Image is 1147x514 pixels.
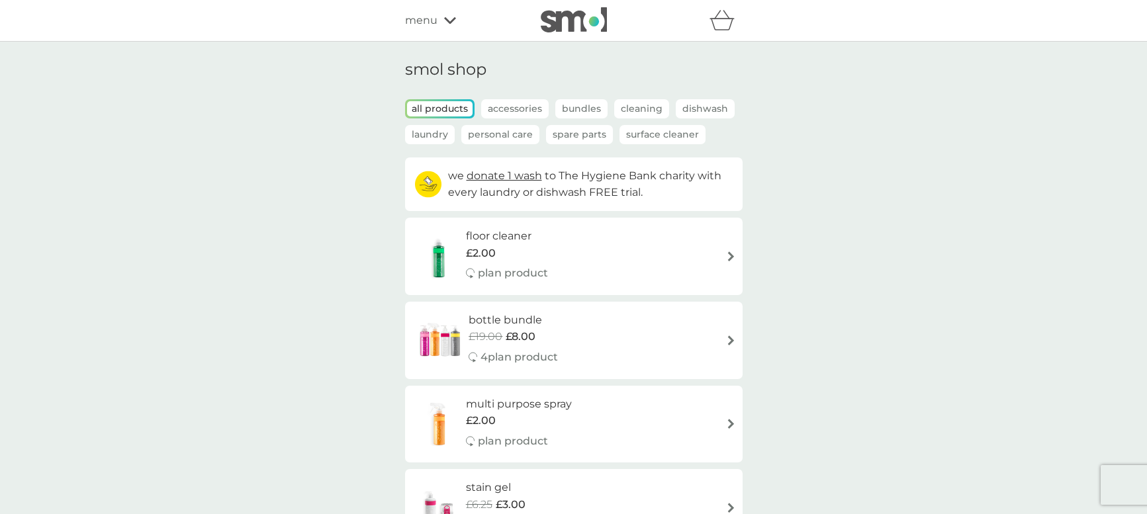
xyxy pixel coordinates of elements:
[466,245,496,262] span: £2.00
[726,335,736,345] img: arrow right
[466,496,492,513] span: £6.25
[466,396,572,413] h6: multi purpose spray
[710,7,743,34] div: basket
[405,12,437,29] span: menu
[469,328,502,345] span: £19.00
[619,125,706,144] button: Surface Cleaner
[478,265,548,282] p: plan product
[726,503,736,513] img: arrow right
[412,317,469,363] img: bottle bundle
[461,125,539,144] button: Personal Care
[481,99,549,118] button: Accessories
[405,125,455,144] button: Laundry
[614,99,669,118] button: Cleaning
[469,312,558,329] h6: bottle bundle
[481,349,558,366] p: 4 plan product
[546,125,613,144] button: Spare Parts
[412,401,466,447] img: multi purpose spray
[466,479,548,496] h6: stain gel
[726,251,736,261] img: arrow right
[405,60,743,79] h1: smol shop
[407,101,473,116] button: all products
[466,412,496,429] span: £2.00
[466,228,548,245] h6: floor cleaner
[478,433,548,450] p: plan product
[496,496,526,513] span: £3.00
[541,7,607,32] img: smol
[467,169,542,182] span: donate 1 wash
[448,167,733,201] p: we to The Hygiene Bank charity with every laundry or dishwash FREE trial.
[412,233,466,279] img: floor cleaner
[555,99,608,118] button: Bundles
[676,99,735,118] button: Dishwash
[506,328,535,345] span: £8.00
[726,419,736,429] img: arrow right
